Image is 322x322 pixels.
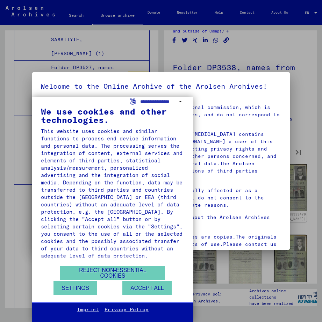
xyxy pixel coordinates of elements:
[53,281,97,295] button: Settings
[41,127,185,259] div: This website uses cookies and similar functions to process end device information and personal da...
[77,306,99,313] a: Imprint
[60,266,165,280] button: Reject non-essential cookies
[41,107,185,124] div: We use cookies and other technologies.
[105,306,149,313] a: Privacy Policy
[122,281,172,295] button: Accept all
